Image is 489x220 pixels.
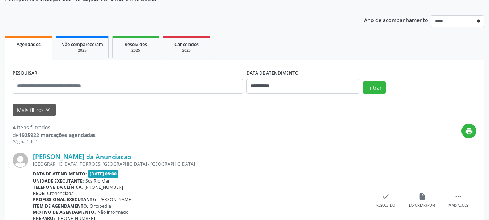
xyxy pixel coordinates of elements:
b: Unidade executante: [33,178,84,184]
a: [PERSON_NAME] da Anunciacao [33,153,131,161]
b: Profissional executante: [33,196,96,203]
strong: 1925922 marcações agendadas [19,132,96,138]
b: Motivo de agendamento: [33,209,96,215]
button: print [461,124,476,138]
div: [GEOGRAPHIC_DATA], TORROES, [GEOGRAPHIC_DATA] - [GEOGRAPHIC_DATA] [33,161,368,167]
div: Exportar (PDF) [409,203,435,208]
img: img [13,153,28,168]
i: print [465,127,473,135]
div: 4 itens filtrados [13,124,96,131]
span: Sos Rio Mar [85,178,110,184]
i:  [454,192,462,200]
b: Telefone da clínica: [33,184,83,190]
label: PESQUISAR [13,68,37,79]
span: [DATE] 08:00 [88,170,119,178]
span: Resolvidos [125,41,147,47]
div: 2025 [168,48,205,53]
label: DATA DE ATENDIMENTO [246,68,299,79]
button: Filtrar [363,81,386,94]
button: Mais filtroskeyboard_arrow_down [13,104,56,116]
span: Cancelados [174,41,199,47]
span: Não compareceram [61,41,103,47]
p: Ano de acompanhamento [364,15,428,24]
i: check [382,192,390,200]
div: Página 1 de 1 [13,139,96,145]
b: Rede: [33,190,46,196]
div: Mais ações [448,203,468,208]
div: de [13,131,96,139]
span: Ortopedia [90,203,111,209]
div: 2025 [61,48,103,53]
b: Item de agendamento: [33,203,88,209]
b: Data de atendimento: [33,171,87,177]
div: 2025 [118,48,154,53]
span: Não informado [97,209,128,215]
i: keyboard_arrow_down [44,106,52,114]
span: [PHONE_NUMBER] [84,184,123,190]
i: insert_drive_file [418,192,426,200]
span: Agendados [17,41,41,47]
div: Resolvido [376,203,395,208]
span: [PERSON_NAME] [98,196,132,203]
span: Credenciada [47,190,74,196]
